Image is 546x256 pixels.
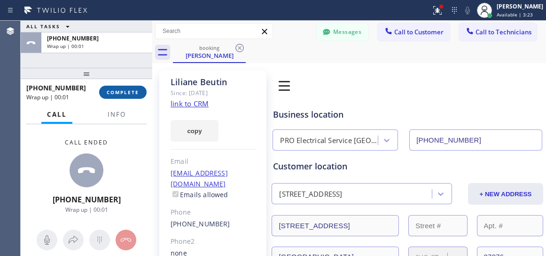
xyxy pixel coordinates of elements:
span: Call [47,110,67,119]
span: [PHONE_NUMBER] [47,34,99,42]
div: Liliane Beutin [174,42,245,62]
div: booking [174,44,245,51]
span: Wrap up | 00:01 [26,93,69,101]
a: link to CRM [171,99,209,108]
span: [PHONE_NUMBER] [53,194,121,205]
input: Phone Number [409,129,542,151]
button: Call to Technicians [459,23,537,41]
button: Call to Customer [378,23,450,41]
button: Mute [37,230,57,250]
button: copy [171,120,218,142]
span: Call ended [65,138,108,146]
button: Hang up [116,230,136,250]
input: Street # [408,215,467,236]
div: PRO Electrical Service [GEOGRAPHIC_DATA](Raider Electric) [280,135,379,146]
input: Apt. # [477,215,543,236]
input: Emails allowed [172,191,179,197]
div: Business location [273,108,542,121]
span: Wrap up | 00:01 [47,43,84,49]
div: Customer location [273,160,542,173]
input: Address [272,215,399,236]
span: Call to Customer [394,28,444,36]
button: Open directory [63,230,84,250]
a: [PHONE_NUMBER] [171,219,230,228]
span: COMPLETE [107,89,139,96]
button: COMPLETE [99,86,147,99]
span: Call to Technicians [476,28,531,36]
div: Liliane Beutin [171,77,256,88]
span: Available | 3:23 [497,11,533,18]
div: Since: [DATE] [171,88,256,98]
a: [EMAIL_ADDRESS][DOMAIN_NAME] [171,168,228,188]
button: + NEW ADDRESS [468,183,543,205]
div: Phone [171,207,256,218]
button: ALL TASKS [21,21,79,32]
span: ALL TASKS [26,23,60,30]
div: [PERSON_NAME] [174,51,245,60]
button: Messages [317,23,368,41]
span: Wrap up | 00:01 [65,206,108,214]
label: Emails allowed [171,190,228,199]
span: Info [108,110,126,119]
img: 0z2ufo+1LK1lpbjt5drc1XD0bnnlpun5fRe3jBXTlaPqG+JvTQggABAgRuCwj6M7qMMI5mZPQW9JGuOgECBAj8BAT92W+QEcb... [271,72,297,99]
button: Mute [461,4,474,17]
div: [PERSON_NAME] [497,2,543,10]
button: Info [102,105,132,124]
div: Email [171,156,256,167]
button: Call [41,105,72,124]
div: Phone2 [171,236,256,247]
input: Search [156,24,273,39]
span: [PHONE_NUMBER] [26,83,86,92]
button: Open dialpad [89,230,110,250]
div: [STREET_ADDRESS] [279,189,342,200]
